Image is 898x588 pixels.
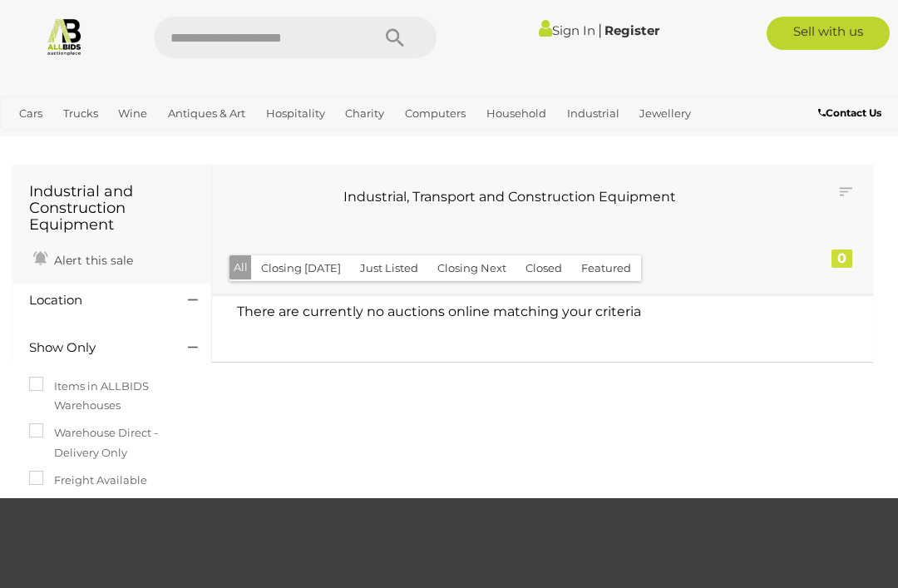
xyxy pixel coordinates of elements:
[50,253,133,268] span: Alert this sale
[831,250,852,268] div: 0
[29,471,147,490] label: Freight Available
[241,190,778,205] h3: Industrial, Transport and Construction Equipment
[560,100,626,127] a: Industrial
[29,341,163,355] h4: Show Only
[818,106,881,119] b: Contact Us
[57,100,105,127] a: Trucks
[259,100,332,127] a: Hospitality
[12,127,57,155] a: Office
[767,17,891,50] a: Sell with us
[161,100,252,127] a: Antiques & Art
[480,100,553,127] a: Household
[516,255,572,281] button: Closed
[65,127,112,155] a: Sports
[350,255,428,281] button: Just Listed
[29,184,195,233] h1: Industrial and Construction Equipment
[398,100,472,127] a: Computers
[338,100,391,127] a: Charity
[29,423,195,462] label: Warehouse Direct - Delivery Only
[571,255,641,281] button: Featured
[251,255,351,281] button: Closing [DATE]
[427,255,516,281] button: Closing Next
[29,246,137,271] a: Alert this sale
[229,255,252,279] button: All
[12,100,49,127] a: Cars
[353,17,437,58] button: Search
[29,294,163,308] h4: Location
[111,100,154,127] a: Wine
[45,17,84,56] img: Allbids.com.au
[818,104,886,122] a: Contact Us
[633,100,698,127] a: Jewellery
[604,22,659,38] a: Register
[237,304,641,319] span: There are currently no auctions online matching your criteria
[598,21,602,39] span: |
[29,377,195,416] label: Items in ALLBIDS Warehouses
[539,22,595,38] a: Sign In
[119,127,250,155] a: [GEOGRAPHIC_DATA]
